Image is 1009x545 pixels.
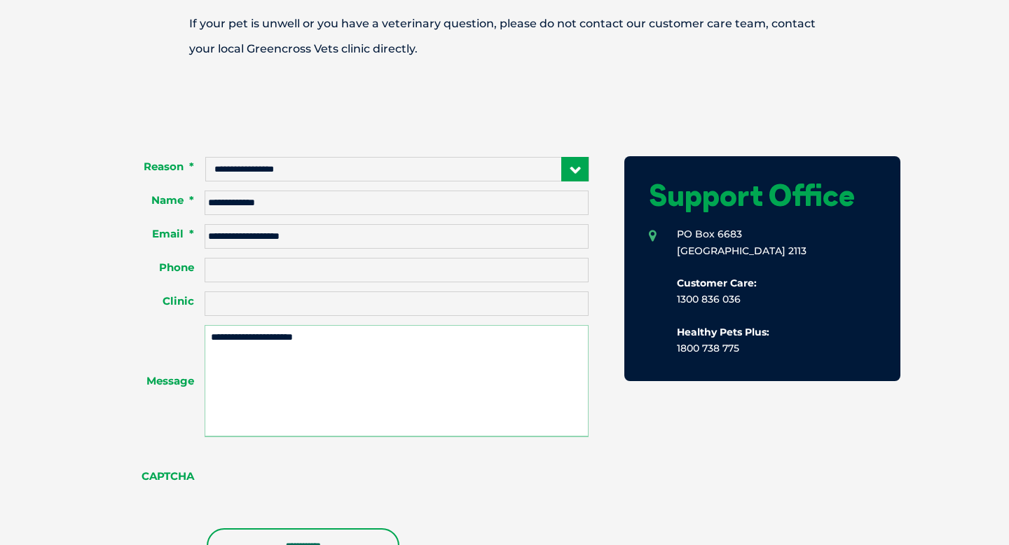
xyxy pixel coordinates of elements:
[109,160,205,174] label: Reason
[649,181,876,210] h1: Support Office
[109,469,205,483] label: CAPTCHA
[109,193,205,207] label: Name
[109,294,205,308] label: Clinic
[677,277,757,289] b: Customer Care:
[677,326,769,338] b: Healthy Pets Plus:
[140,11,869,62] p: If your pet is unwell or you have a veterinary question, please do not contact our customer care ...
[649,226,876,357] li: PO Box 6683 [GEOGRAPHIC_DATA] 2113 1300 836 036 1800 738 775
[109,227,205,241] label: Email
[109,261,205,275] label: Phone
[205,451,418,506] iframe: reCAPTCHA
[109,374,205,388] label: Message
